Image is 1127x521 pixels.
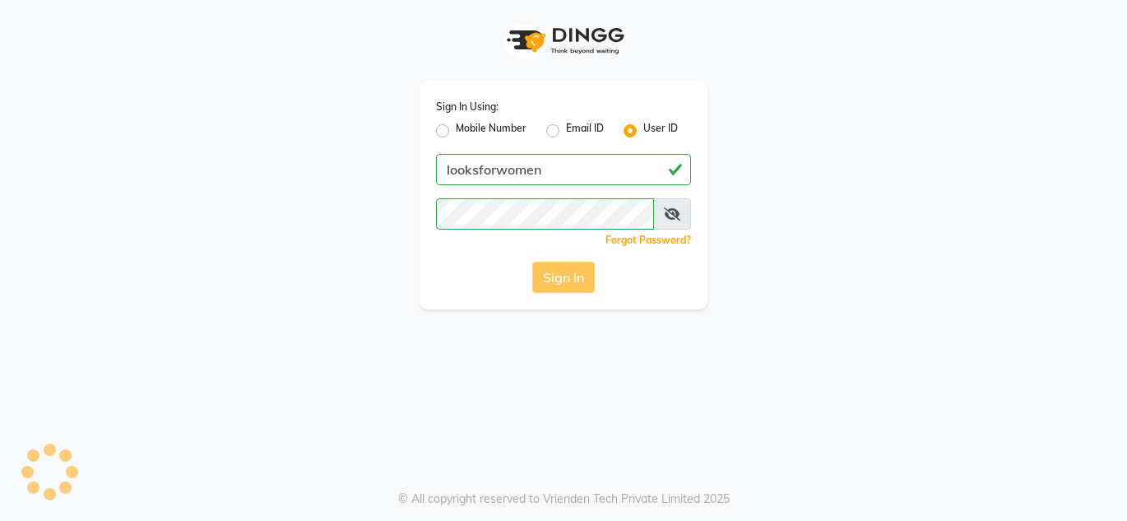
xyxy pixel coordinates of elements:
[436,100,499,114] label: Sign In Using:
[498,16,629,65] img: logo1.svg
[643,121,678,141] label: User ID
[436,198,654,230] input: Username
[456,121,526,141] label: Mobile Number
[436,154,691,185] input: Username
[605,234,691,246] a: Forgot Password?
[566,121,604,141] label: Email ID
